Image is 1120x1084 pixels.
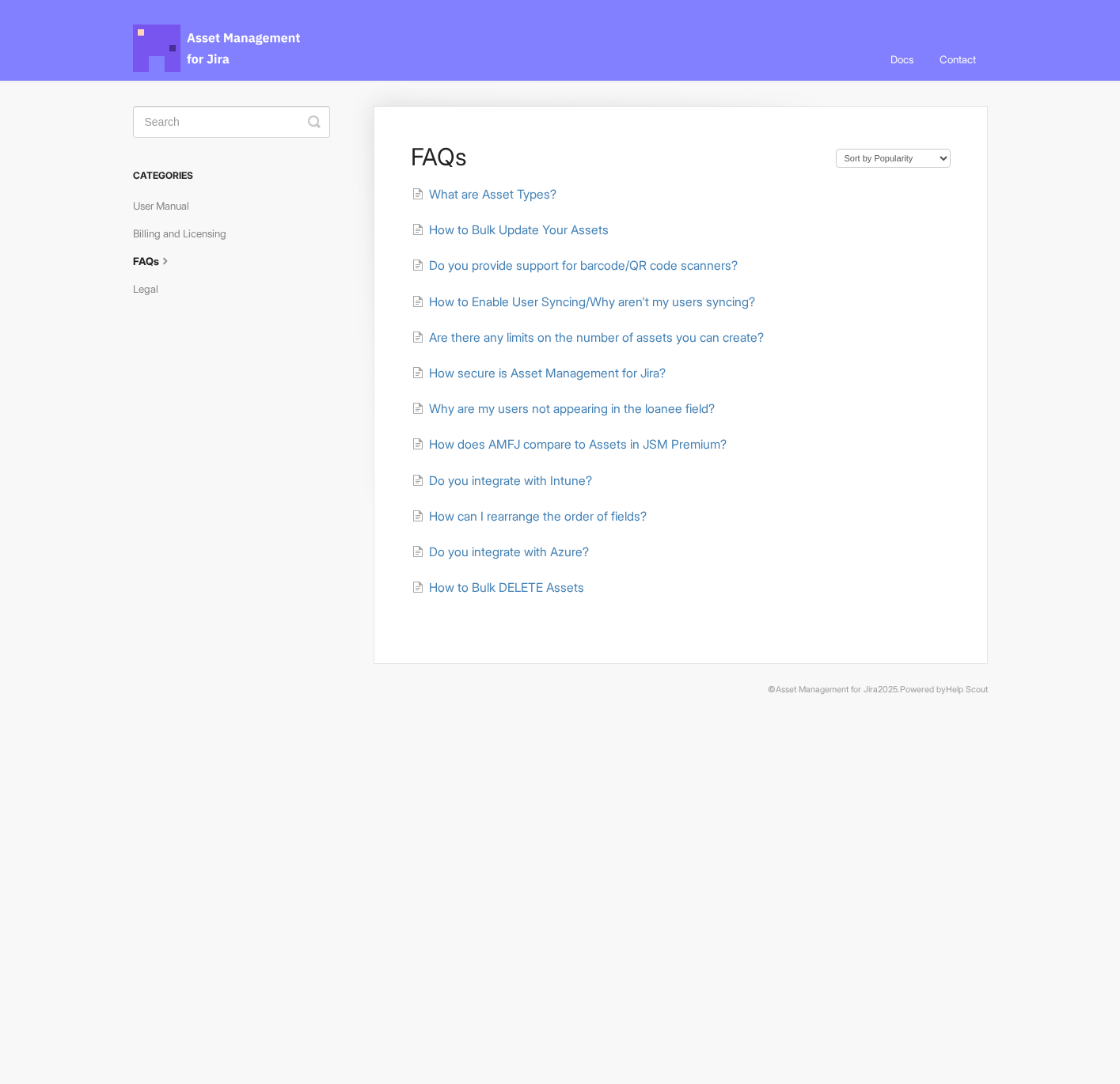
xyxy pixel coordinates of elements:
[946,684,988,695] a: Help Scout
[133,193,201,218] a: User Manual
[133,221,238,246] a: Billing and Licensing
[429,187,556,202] span: What are Asset Types?
[412,222,609,237] a: How to Bulk Update Your Assets
[412,473,592,488] a: Do you integrate with Intune?
[133,683,988,697] p: © 2025.
[412,580,584,595] a: How to Bulk DELETE Assets
[429,294,755,309] span: How to Enable User Syncing/Why aren't my users syncing?
[429,258,738,273] span: Do you provide support for barcode/QR code scanners?
[412,187,556,202] a: What are Asset Types?
[429,509,647,524] span: How can I rearrange the order of fields?
[879,38,925,81] a: Docs
[429,366,666,381] span: How secure is Asset Management for Jira?
[429,401,715,416] span: Why are my users not appearing in the loanee field?
[836,149,951,168] select: Page reloads on selection
[412,401,715,416] a: Why are my users not appearing in the loanee field?
[412,509,647,524] a: How can I rearrange the order of fields?
[133,276,170,301] a: Legal
[429,222,609,237] span: How to Bulk Update Your Assets
[412,366,666,381] a: How secure is Asset Management for Jira?
[429,580,584,595] span: How to Bulk DELETE Assets
[429,330,764,345] span: Are there any limits on the number of assets you can create?
[133,25,302,72] span: Asset Management for Jira Docs
[133,106,330,138] input: Search
[776,684,878,695] a: Asset Management for Jira
[429,544,589,559] span: Do you integrate with Azure?
[412,294,755,309] a: How to Enable User Syncing/Why aren't my users syncing?
[900,684,988,695] span: Powered by
[429,437,727,452] span: How does AMFJ compare to Assets in JSM Premium?
[928,38,988,81] a: Contact
[412,437,727,452] a: How does AMFJ compare to Assets in JSM Premium?
[429,473,592,488] span: Do you integrate with Intune?
[412,330,764,345] a: Are there any limits on the number of assets you can create?
[133,161,330,190] h3: Categories
[412,258,738,273] a: Do you provide support for barcode/QR code scanners?
[133,248,185,274] a: FAQs
[411,142,819,171] h1: FAQs
[412,544,589,559] a: Do you integrate with Azure?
